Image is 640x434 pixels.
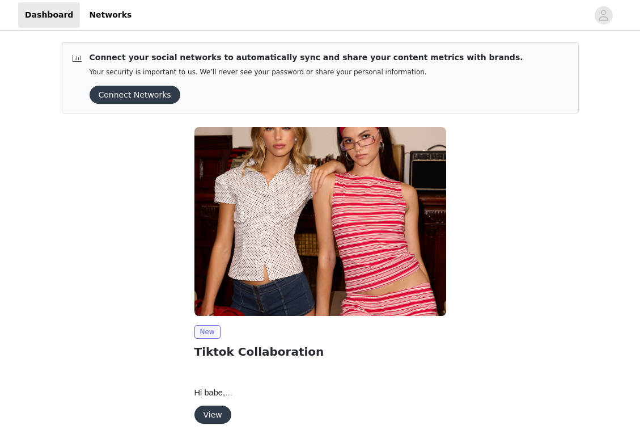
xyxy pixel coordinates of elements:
[18,2,80,28] a: Dashboard
[82,2,138,28] a: Networks
[194,343,446,360] h2: Tiktok Collaboration
[90,86,180,104] button: Connect Networks
[90,68,523,77] p: Your security is important to us. We’ll never see your password or share your personal information.
[194,325,221,339] span: New
[194,411,231,419] a: View
[90,52,523,64] p: Connect your social networks to automatically sync and share your content metrics with brands.
[194,406,231,424] button: View
[194,127,446,316] img: Edikted
[598,6,609,24] div: avatar
[194,388,233,397] span: Hi babe,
